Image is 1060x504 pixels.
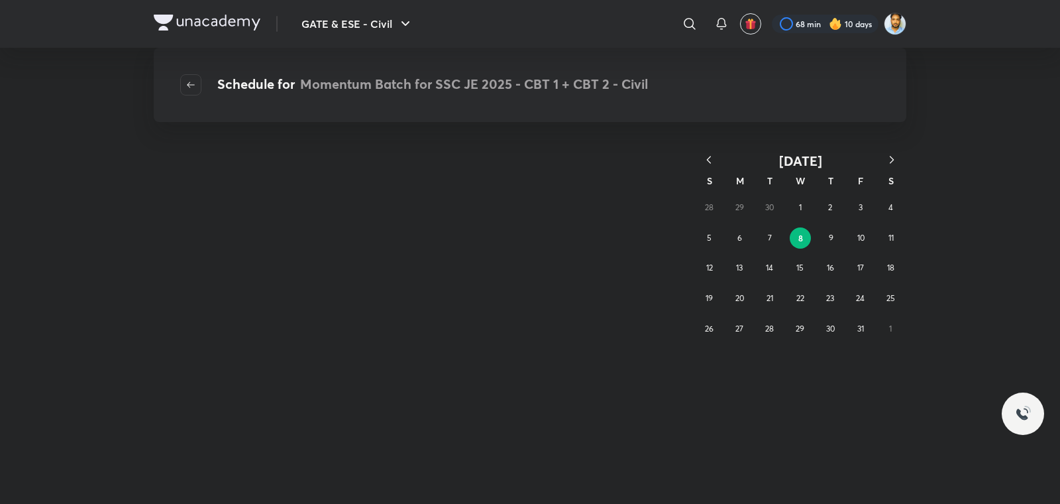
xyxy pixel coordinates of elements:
[699,257,720,279] button: October 12, 2025
[796,263,804,273] abbr: October 15, 2025
[857,233,865,243] abbr: October 10, 2025
[826,293,834,303] abbr: October 23, 2025
[790,227,811,249] button: October 8, 2025
[723,153,877,169] button: [DATE]
[300,75,648,93] span: Momentum Batch for SSC JE 2025 - CBT 1 + CBT 2 - Civil
[699,288,720,309] button: October 19, 2025
[851,227,872,249] button: October 10, 2025
[796,324,804,334] abbr: October 29, 2025
[859,202,863,212] abbr: October 3, 2025
[850,197,871,218] button: October 3, 2025
[217,74,648,95] h4: Schedule for
[820,318,841,340] button: October 30, 2025
[729,257,750,279] button: October 13, 2025
[850,288,871,309] button: October 24, 2025
[796,174,805,187] abbr: Wednesday
[759,227,780,249] button: October 7, 2025
[828,174,833,187] abbr: Thursday
[767,293,773,303] abbr: October 21, 2025
[888,202,893,212] abbr: October 4, 2025
[850,318,871,340] button: October 31, 2025
[768,233,772,243] abbr: October 7, 2025
[779,152,822,170] span: [DATE]
[699,227,720,249] button: October 5, 2025
[888,233,894,243] abbr: October 11, 2025
[857,263,864,273] abbr: October 17, 2025
[729,227,750,249] button: October 6, 2025
[729,318,750,340] button: October 27, 2025
[856,293,865,303] abbr: October 24, 2025
[736,263,743,273] abbr: October 13, 2025
[154,15,260,34] a: Company Logo
[880,257,901,279] button: October 18, 2025
[796,293,804,303] abbr: October 22, 2025
[798,233,803,243] abbr: October 8, 2025
[829,233,833,243] abbr: October 9, 2025
[880,227,902,249] button: October 11, 2025
[886,293,895,303] abbr: October 25, 2025
[759,318,780,340] button: October 28, 2025
[850,257,871,279] button: October 17, 2025
[880,288,901,309] button: October 25, 2025
[820,197,841,218] button: October 2, 2025
[790,257,811,279] button: October 15, 2025
[766,263,773,273] abbr: October 14, 2025
[827,263,834,273] abbr: October 16, 2025
[887,263,894,273] abbr: October 18, 2025
[790,288,811,309] button: October 22, 2025
[707,233,712,243] abbr: October 5, 2025
[820,288,841,309] button: October 23, 2025
[745,18,757,30] img: avatar
[735,293,744,303] abbr: October 20, 2025
[880,197,901,218] button: October 4, 2025
[705,324,714,334] abbr: October 26, 2025
[884,13,906,35] img: Kunal Pradeep
[729,288,750,309] button: October 20, 2025
[737,233,742,243] abbr: October 6, 2025
[759,257,780,279] button: October 14, 2025
[765,324,774,334] abbr: October 28, 2025
[799,202,802,212] abbr: October 1, 2025
[759,288,780,309] button: October 21, 2025
[888,174,894,187] abbr: Saturday
[790,197,811,218] button: October 1, 2025
[707,174,712,187] abbr: Sunday
[829,17,842,31] img: streak
[1015,406,1031,422] img: ttu
[857,324,864,334] abbr: October 31, 2025
[767,174,772,187] abbr: Tuesday
[858,174,863,187] abbr: Friday
[828,202,832,212] abbr: October 2, 2025
[826,324,835,334] abbr: October 30, 2025
[706,293,713,303] abbr: October 19, 2025
[790,318,811,340] button: October 29, 2025
[820,257,841,279] button: October 16, 2025
[740,13,761,34] button: avatar
[820,227,841,249] button: October 9, 2025
[736,174,744,187] abbr: Monday
[735,324,743,334] abbr: October 27, 2025
[154,15,260,31] img: Company Logo
[706,263,713,273] abbr: October 12, 2025
[699,318,720,340] button: October 26, 2025
[293,11,421,37] button: GATE & ESE - Civil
